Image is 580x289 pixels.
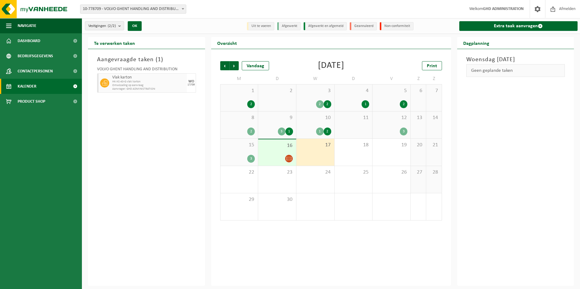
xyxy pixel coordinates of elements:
div: Vandaag [242,61,269,70]
div: 1 [285,128,293,135]
button: OK [128,21,142,31]
div: 1 [362,100,369,108]
span: 9 [261,115,293,121]
div: 3 [278,128,285,135]
li: Afgewerkt en afgemeld [304,22,347,30]
span: Dashboard [18,33,40,48]
strong: GHD ADMINISTRATION [483,7,524,11]
span: 15 [224,142,255,148]
div: 2 [324,100,331,108]
span: Kalender [18,79,36,94]
span: 8 [224,115,255,121]
span: Vlak karton [112,75,185,80]
a: Extra taak aanvragen [459,21,578,31]
div: 1 [316,128,324,135]
span: 1 [224,88,255,94]
span: 11 [338,115,369,121]
td: Z [426,73,442,84]
div: VOLVO GHENT HANDLING AND DISTRIBUTION [97,67,196,73]
td: V [373,73,411,84]
div: 3 [247,155,255,163]
li: Geannuleerd [350,22,377,30]
h2: Dagplanning [457,37,495,49]
span: Vorige [220,61,229,70]
span: 4 [338,88,369,94]
span: 16 [261,142,293,149]
div: WO [188,80,194,83]
div: Geen geplande taken [466,64,565,77]
span: Aanvrager: GHD ADMINISTRATION [112,87,185,91]
div: 17/09 [187,83,195,86]
td: D [335,73,373,84]
h3: Woensdag [DATE] [466,55,565,64]
td: Z [411,73,426,84]
div: [DATE] [318,61,344,70]
li: Non-conformiteit [380,22,413,30]
span: 23 [261,169,293,176]
span: Bedrijfsgegevens [18,48,53,64]
count: (2/2) [108,24,116,28]
span: 3 [299,88,331,94]
h2: Overzicht [211,37,243,49]
li: Afgewerkt [277,22,301,30]
span: 25 [338,169,369,176]
span: 5 [376,88,407,94]
span: 22 [224,169,255,176]
span: 18 [338,142,369,148]
span: 17 [299,142,331,148]
span: Contactpersonen [18,64,53,79]
span: 14 [429,115,438,121]
span: 26 [376,169,407,176]
div: 2 [247,100,255,108]
td: M [220,73,258,84]
span: Vestigingen [88,22,116,31]
span: HK-XC-40-G vlak karton [112,80,185,84]
span: 28 [429,169,438,176]
span: 13 [414,115,423,121]
span: Product Shop [18,94,45,109]
td: W [296,73,335,84]
div: 2 [247,128,255,135]
span: 27 [414,169,423,176]
span: 21 [429,142,438,148]
span: 30 [261,196,293,203]
button: Vestigingen(2/2) [85,21,124,30]
span: 29 [224,196,255,203]
span: Volgende [230,61,239,70]
li: Uit te voeren [247,22,274,30]
div: 2 [316,100,324,108]
span: 24 [299,169,331,176]
div: 2 [324,128,331,135]
span: Navigatie [18,18,36,33]
span: 1 [158,57,161,63]
td: D [258,73,296,84]
span: 6 [414,88,423,94]
div: 3 [400,128,407,135]
span: 10 [299,115,331,121]
span: 10-778709 - VOLVO GHENT HANDLING AND DISTRIBUTION - DESTELDONK [80,5,186,13]
h3: Aangevraagde taken ( ) [97,55,196,64]
span: 19 [376,142,407,148]
span: 7 [429,88,438,94]
span: 20 [414,142,423,148]
div: 2 [400,100,407,108]
h2: Te verwerken taken [88,37,141,49]
a: Print [422,61,442,70]
span: Omwisseling op aanvraag [112,84,185,87]
span: Print [427,64,437,68]
span: 2 [261,88,293,94]
span: 10-778709 - VOLVO GHENT HANDLING AND DISTRIBUTION - DESTELDONK [80,5,186,14]
span: 12 [376,115,407,121]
